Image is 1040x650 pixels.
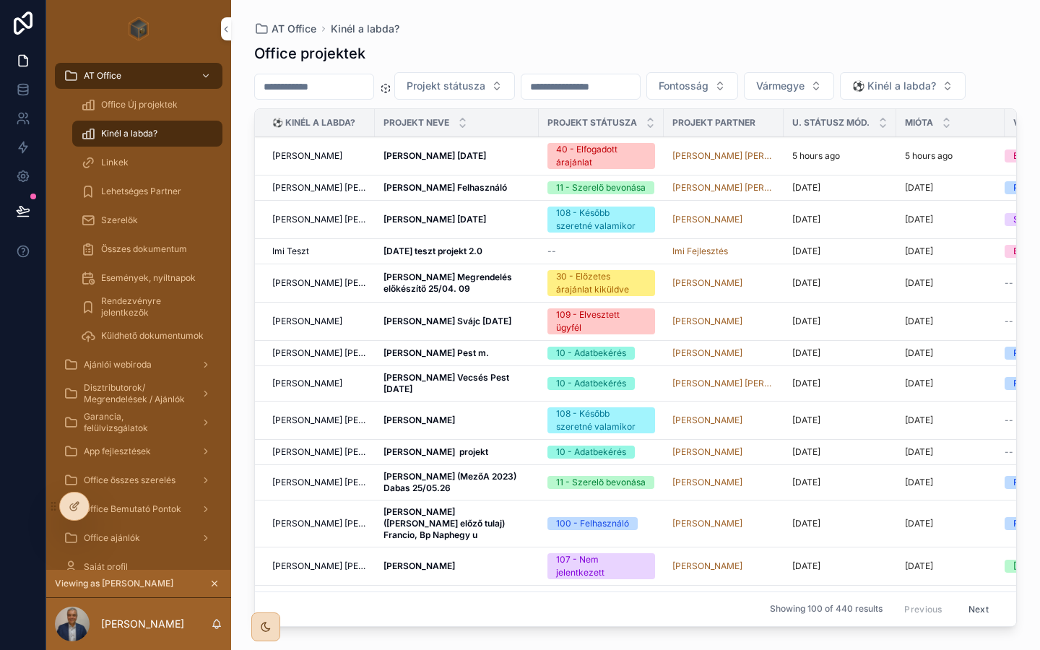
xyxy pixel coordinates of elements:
a: 5 hours ago [792,150,888,162]
strong: [PERSON_NAME] [DATE] [383,214,486,225]
a: 11 - Szerelő bevonása [547,181,655,194]
a: [PERSON_NAME] [DATE] [383,214,530,225]
a: Szerelők [72,207,222,233]
a: 107 - Nem jelentkezett [547,553,655,579]
span: [PERSON_NAME] [PERSON_NAME] [672,378,775,389]
a: [PERSON_NAME] [PERSON_NAME] [672,150,775,162]
div: Pest [1013,517,1031,530]
a: [DATE] [905,182,996,194]
span: [PERSON_NAME] [672,477,742,488]
span: -- [1005,446,1013,458]
strong: [PERSON_NAME] [383,560,455,571]
span: Kinél a labda? [101,128,157,139]
span: Fontosság [659,79,708,93]
a: [PERSON_NAME] [PERSON_NAME] [272,446,366,458]
a: [PERSON_NAME] (MezőA 2023) Dabas 25/05.26 [383,471,530,494]
span: Projekt státusza [407,79,485,93]
span: -- [1005,316,1013,327]
a: 108 - Később szeretné valamikor [547,407,655,433]
div: Pest [1013,347,1031,360]
a: [PERSON_NAME] [672,277,742,289]
div: 11 - Szerelő bevonása [556,181,646,194]
a: Imi Teszt [272,246,366,257]
a: [DATE] [905,347,996,359]
p: [DATE] [792,277,820,289]
strong: [PERSON_NAME] Megrendelés előkészítő 25/04. 09 [383,272,514,294]
a: [DATE] [792,518,888,529]
p: [DATE] [905,415,933,426]
span: AT Office [272,22,316,36]
a: [PERSON_NAME] projekt [383,446,530,458]
a: [DATE] [792,182,888,194]
a: 100 - Felhasználó [547,517,655,530]
a: 11 - Szerelő bevonása [547,476,655,489]
a: Linkek [72,149,222,175]
span: Kinél a labda? [331,22,399,36]
p: [DATE] [792,182,820,194]
span: Office ajánlók [84,532,140,544]
span: [PERSON_NAME] [272,316,342,327]
span: [PERSON_NAME] [PERSON_NAME] [272,347,366,359]
a: [PERSON_NAME] [PERSON_NAME] [272,277,366,289]
div: 109 - Elvesztett ügyfél [556,308,646,334]
a: Rendezvényre jelentkezők [72,294,222,320]
p: 5 hours ago [792,150,840,162]
p: [DATE] [905,560,933,572]
a: [PERSON_NAME] [PERSON_NAME] [672,182,775,194]
strong: [PERSON_NAME] Vecsés Pest [DATE] [383,372,511,394]
a: [PERSON_NAME] [672,446,775,458]
a: 10 - Adatbekérés [547,347,655,360]
span: Showing 100 of 440 results [770,604,883,615]
div: 108 - Később szeretné valamikor [556,207,646,233]
a: [DATE] [792,415,888,426]
a: [PERSON_NAME] [672,415,742,426]
a: [PERSON_NAME] Svájc [DATE] [383,316,530,327]
a: [PERSON_NAME] [272,378,366,389]
a: [PERSON_NAME] [672,347,742,359]
span: Office Új projektek [101,99,178,110]
button: Select Button [394,72,515,100]
a: [DATE] [792,246,888,257]
p: [DATE] [905,246,933,257]
a: [PERSON_NAME] [272,150,366,162]
p: [DATE] [905,214,933,225]
span: Imi Teszt [272,246,309,257]
a: [DATE] [905,415,996,426]
span: ⚽️ Kinél a labda? [272,117,355,129]
a: Küldhető dokumentumok [72,323,222,349]
div: 10 - Adatbekérés [556,446,626,459]
a: [PERSON_NAME] ([PERSON_NAME] előző tulaj) Francio, Bp Naphegy u [383,506,530,541]
a: Disztributorok/ Megrendelések / Ajánlók [55,381,222,407]
a: [PERSON_NAME] [PERSON_NAME] [272,477,366,488]
a: 5 hours ago [905,150,996,162]
span: Projekt partner [672,117,755,129]
a: [PERSON_NAME] [672,316,775,327]
a: Lehetséges Partner [72,178,222,204]
a: Office összes szerelés [55,467,222,493]
span: Szerelők [101,214,138,226]
span: -- [1005,277,1013,289]
a: Ajánlói webiroda [55,352,222,378]
p: [DATE] [905,477,933,488]
div: Pest [1013,476,1031,489]
a: [DATE] [792,277,888,289]
a: Imi Fejlesztés [672,246,775,257]
a: [DATE] [792,316,888,327]
p: [DATE] [792,518,820,529]
a: Garancia, felülvizsgálatok [55,409,222,435]
p: [DATE] [792,415,820,426]
a: [PERSON_NAME] [672,415,775,426]
a: [DATE] [792,446,888,458]
a: [PERSON_NAME] [DATE] [383,150,530,162]
span: Garancia, felülvizsgálatok [84,411,189,434]
a: 30 - Előzetes árajánlat kiküldve [547,270,655,296]
p: [DATE] [792,477,820,488]
a: [PERSON_NAME] [672,518,775,529]
p: [DATE] [905,446,933,458]
img: App logo [129,17,149,40]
